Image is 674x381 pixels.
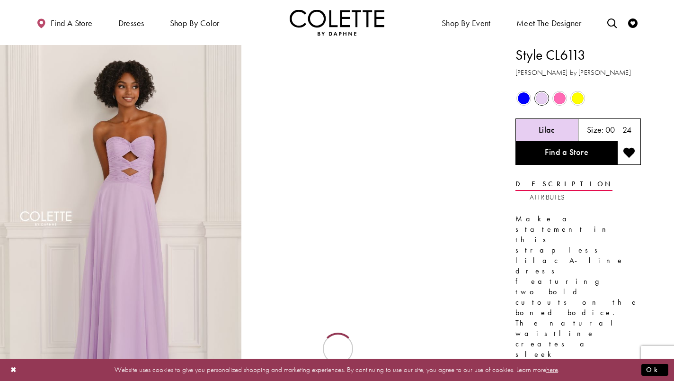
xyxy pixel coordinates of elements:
a: Description [515,177,612,191]
h3: [PERSON_NAME] by [PERSON_NAME] [515,67,641,78]
a: Check Wishlist [626,9,640,36]
span: Shop By Event [442,18,491,28]
button: Submit Dialog [641,364,668,376]
span: Shop By Event [439,9,493,36]
p: Website uses cookies to give you personalized shopping and marketing experiences. By continuing t... [68,363,606,376]
a: Find a store [34,9,95,36]
div: Product color controls state depends on size chosen [515,90,641,108]
a: Find a Store [515,141,617,165]
h5: 00 - 24 [605,125,632,135]
span: Dresses [118,18,144,28]
h1: Style CL6113 [515,45,641,65]
span: Shop by color [170,18,220,28]
span: Find a store [51,18,93,28]
a: Toggle search [605,9,619,36]
a: Meet the designer [514,9,584,36]
div: Yellow [569,90,586,107]
button: Add to wishlist [617,141,641,165]
div: Pink [551,90,568,107]
video: Style CL6113 Colette by Daphne #1 autoplay loop mute video [246,45,488,166]
a: Attributes [530,190,565,204]
div: Blue [515,90,532,107]
a: Visit Home Page [290,9,384,36]
span: Size: [587,124,604,135]
a: here [546,365,558,374]
h5: Chosen color [539,125,555,135]
span: Shop by color [168,9,222,36]
img: Colette by Daphne [290,9,384,36]
span: Meet the designer [516,18,582,28]
div: Lilac [533,90,550,107]
span: Dresses [116,9,147,36]
button: Close Dialog [6,362,22,378]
